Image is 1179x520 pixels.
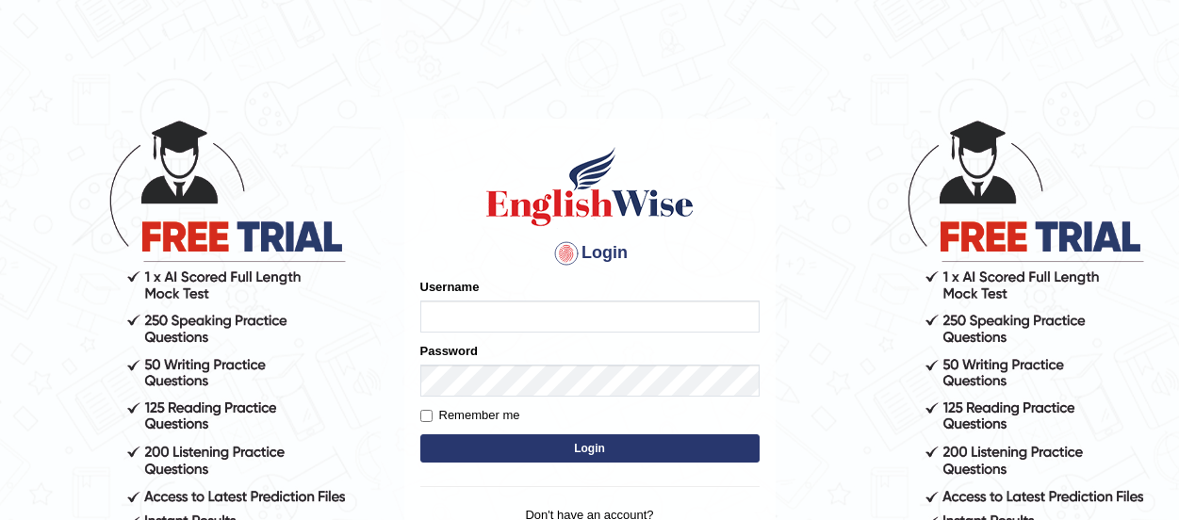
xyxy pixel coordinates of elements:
[420,434,760,463] button: Login
[420,410,433,422] input: Remember me
[483,144,697,229] img: Logo of English Wise sign in for intelligent practice with AI
[420,278,480,296] label: Username
[420,342,478,360] label: Password
[420,406,520,425] label: Remember me
[420,238,760,268] h4: Login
